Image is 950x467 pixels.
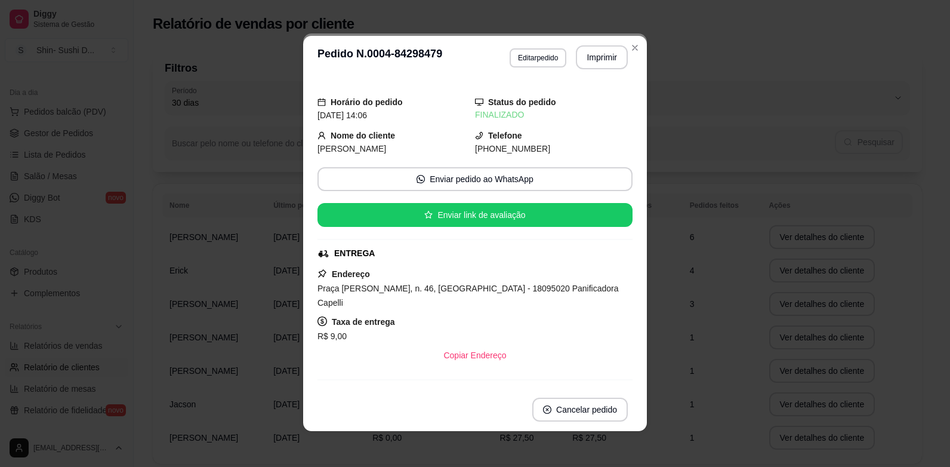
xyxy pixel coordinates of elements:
span: R$ 9,00 [317,331,347,341]
span: Praça [PERSON_NAME], n. 46, [GEOGRAPHIC_DATA] - 18095020 Panificadora Capelli [317,284,618,308]
button: close-circleCancelar pedido [532,398,628,422]
strong: Horário do pedido [331,97,403,107]
strong: Telefone [488,131,522,140]
strong: Status do pedido [488,97,556,107]
span: [PERSON_NAME] [317,144,386,153]
span: [PHONE_NUMBER] [475,144,550,153]
button: Close [625,38,644,57]
span: phone [475,131,483,140]
span: desktop [475,98,483,106]
button: starEnviar link de avaliação [317,203,633,227]
span: whats-app [417,175,425,183]
span: star [424,211,433,219]
button: Copiar Endereço [434,343,516,367]
button: whats-appEnviar pedido ao WhatsApp [317,167,633,191]
button: Editarpedido [510,48,566,67]
strong: Nome do cliente [331,131,395,140]
span: close-circle [543,405,551,414]
span: user [317,131,326,140]
span: calendar [317,98,326,106]
h3: Pedido N. 0004-84298479 [317,45,442,69]
span: dollar [317,317,327,326]
div: ENTREGA [334,247,375,260]
button: Imprimir [576,45,628,69]
strong: Endereço [332,269,370,279]
span: pushpin [317,269,327,278]
div: FINALIZADO [475,109,633,121]
span: [DATE] 14:06 [317,110,367,120]
strong: Taxa de entrega [332,317,395,327]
